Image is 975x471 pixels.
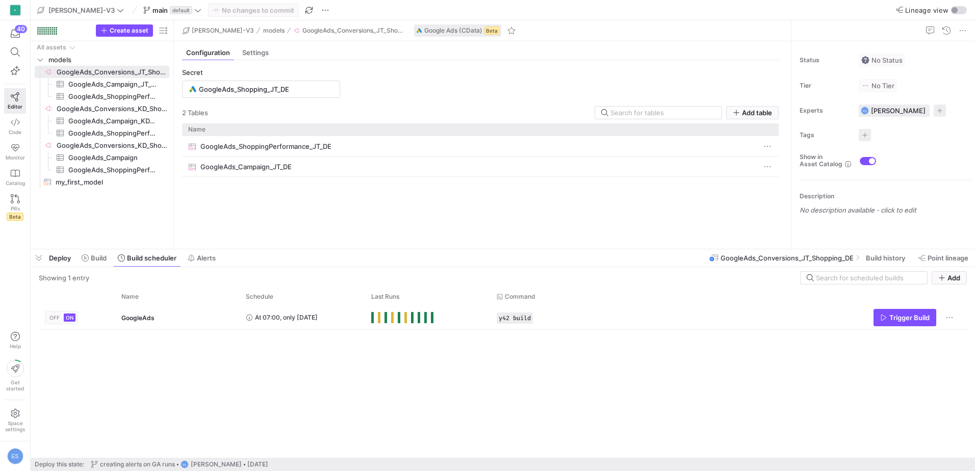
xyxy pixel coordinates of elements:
div: Press SPACE to select this row. [35,41,169,54]
button: Trigger Build [874,309,936,326]
span: Beta [7,213,23,221]
span: s [204,109,208,117]
span: Add [947,274,960,282]
span: Catalog [6,180,25,186]
div: Press SPACE to select this row. [35,66,169,78]
span: GoogleAds_Campaign_JT_DE​​​​​​​​​ [68,78,158,90]
span: GoogleAds_Campaign_JT_DE [200,157,292,177]
button: models [261,24,287,37]
button: Create asset [96,24,153,37]
a: GoogleAds_Campaign_KD_AT​​​​​​​​​ [35,115,169,127]
a: K [4,2,26,19]
span: At 07:00, only [DATE] [255,305,318,329]
a: Monitor [4,139,26,165]
div: Press SPACE to select this row. [35,164,169,176]
input: Search for a secret [199,85,333,93]
span: GoogleAds_ShoppingPerformance_JT_DE​​​​​​​​​ [68,91,158,102]
button: No tierNo Tier [859,79,897,92]
div: 40 [15,25,27,33]
span: Get started [6,379,24,391]
div: Press SPACE to select this row. [35,127,169,139]
div: Press SPACE to select this row. [35,151,169,164]
span: Experts [800,107,851,114]
span: GoogleAds_Conversions_JT_Shopping_DE [302,27,405,34]
a: Editor [4,88,26,114]
span: Build history [866,254,905,262]
a: PRsBeta [4,190,26,225]
span: Trigger Build [889,313,930,322]
span: [PERSON_NAME]-V3 [192,27,254,34]
span: Help [9,343,21,349]
span: GoogleAds [121,306,155,330]
a: GoogleAds_Campaign​​​​​​​​​ [35,151,169,164]
button: Build history [861,249,912,267]
button: Build scheduler [113,249,181,267]
span: y42 build [499,315,531,322]
div: All assets [37,44,66,51]
span: Point lineage [928,254,968,262]
a: GoogleAds_ShoppingPerformance​​​​​​​​​ [35,164,169,176]
div: ES [861,107,869,115]
span: GoogleAds_ShoppingPerformance_KD_AT​​​​​​​​​ [68,127,158,139]
div: Press SPACE to select this row. [35,139,169,151]
div: Showing 1 entry [39,274,89,282]
a: GoogleAds_Conversions_JT_Shopping_DE​​​​​​​​ [35,66,169,78]
span: my_first_model​​​​​​​​​​ [56,176,158,188]
p: Description [800,193,971,200]
a: GoogleAds_Conversions_KD_Shopping_AT​​​​​​​​ [35,102,169,115]
span: ON [66,315,73,321]
span: Name [121,293,139,300]
span: Lineage view [905,6,948,14]
a: Code [4,114,26,139]
span: Create asset [110,27,148,34]
div: ES [7,448,23,464]
button: maindefault [141,4,204,17]
p: No description available - click to edit [800,206,971,214]
button: Getstarted [4,356,26,396]
button: 40 [4,24,26,43]
a: GoogleAds_Campaign_JT_DE​​​​​​​​​ [35,78,169,90]
div: Secret [182,68,340,76]
span: [DATE] [247,461,268,468]
button: GoogleAds_Conversions_JT_Shopping_DE [291,24,408,37]
button: Build [77,249,111,267]
span: Monitor [6,154,25,161]
img: undefined [416,28,422,34]
input: Search for tables [610,109,715,117]
span: OFF [49,315,60,321]
span: Last Runs [371,293,399,300]
span: No Tier [861,82,894,90]
span: GoogleAds_Conversions_JT_Shopping_DE [721,254,854,262]
span: GoogleAds_Campaign_KD_AT​​​​​​​​​ [68,115,158,127]
span: GoogleAds_Conversions_KD_Shopping_DE​​​​​​​​ [57,140,168,151]
span: Status [800,57,851,64]
div: K [10,5,20,15]
button: Add table [726,106,779,119]
a: my_first_model​​​​​​​​​​ [35,176,169,188]
span: Tier [800,82,851,89]
span: Show in Asset Catalog [800,153,842,168]
span: Settings [242,49,269,56]
span: GoogleAds_Campaign​​​​​​​​​ [68,152,158,164]
a: Spacesettings [4,404,26,437]
span: Add table [742,109,772,117]
span: No Status [861,56,903,64]
span: Alerts [197,254,216,262]
button: Add [932,271,967,284]
span: [PERSON_NAME] [871,107,926,115]
button: ES [4,446,26,467]
button: [PERSON_NAME]-V3 [180,24,256,37]
span: GoogleAds_Conversions_JT_Shopping_DE​​​​​​​​ [57,66,168,78]
span: Build scheduler [127,254,176,262]
div: Press SPACE to select this row. [35,54,169,66]
span: creating alerts on GA runs [100,461,175,468]
button: Help [4,327,26,354]
input: Search for scheduled builds [816,274,921,282]
span: [PERSON_NAME] [191,461,242,468]
a: GoogleAds_ShoppingPerformance_JT_DE​​​​​​​​​ [35,90,169,102]
span: default [170,6,192,14]
span: Schedule [246,293,273,300]
img: No tier [861,82,869,90]
span: Configuration [186,49,230,56]
span: models [263,27,285,34]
